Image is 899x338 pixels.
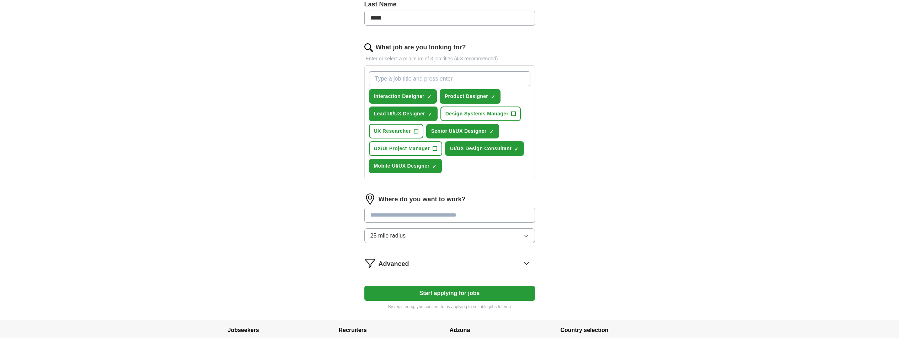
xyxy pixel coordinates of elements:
[364,55,535,62] p: Enter or select a minimum of 3 job titles (4-8 recommended)
[374,110,425,118] span: Lead UI/UX Designer
[369,141,443,156] button: UX/UI Project Manager
[364,257,376,269] img: filter
[432,164,437,169] span: ✓
[369,124,423,138] button: UX Researcher
[379,259,409,269] span: Advanced
[491,94,495,100] span: ✓
[445,141,524,156] button: UI/UX Design Consultant✓
[369,159,442,173] button: Mobile UI/UX Designer✓
[364,43,373,52] img: search.png
[364,286,535,301] button: Start applying for jobs
[369,107,438,121] button: Lead UI/UX Designer✓
[369,71,530,86] input: Type a job title and press enter
[364,304,535,310] p: By registering, you consent to us applying to suitable jobs for you
[514,146,519,152] span: ✓
[364,228,535,243] button: 25 mile radius
[440,89,501,104] button: Product Designer✓
[370,231,406,240] span: 25 mile radius
[374,145,430,152] span: UX/UI Project Manager
[440,107,521,121] button: Design Systems Manager
[445,93,488,100] span: Product Designer
[376,43,466,52] label: What job are you looking for?
[450,145,512,152] span: UI/UX Design Consultant
[374,162,430,170] span: Mobile UI/UX Designer
[427,94,432,100] span: ✓
[379,195,466,204] label: Where do you want to work?
[374,93,424,100] span: Interaction Designer
[489,129,494,135] span: ✓
[431,127,487,135] span: Senior UI/UX Designer
[364,193,376,205] img: location.png
[374,127,411,135] span: UX Researcher
[369,89,437,104] button: Interaction Designer✓
[445,110,508,118] span: Design Systems Manager
[428,111,432,117] span: ✓
[426,124,499,138] button: Senior UI/UX Designer✓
